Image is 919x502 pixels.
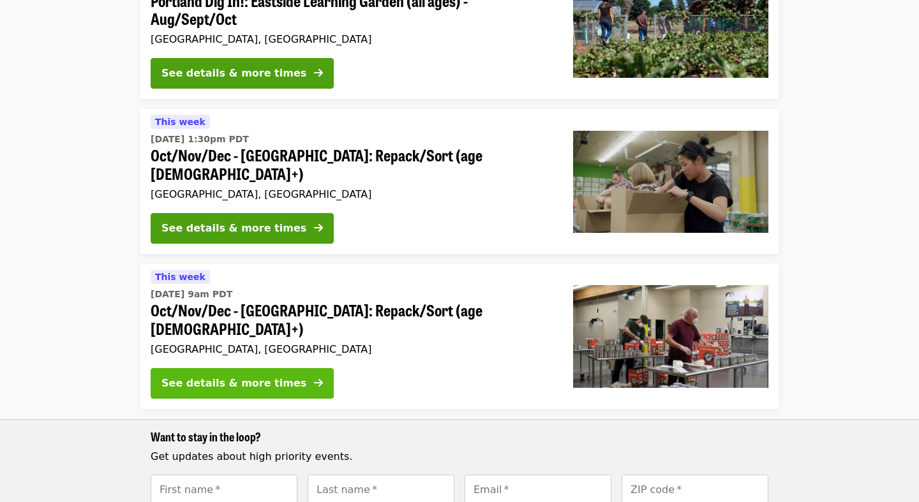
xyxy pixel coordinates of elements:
span: This week [155,272,205,282]
time: [DATE] 1:30pm PDT [151,133,249,146]
time: [DATE] 9am PDT [151,288,232,301]
button: See details & more times [151,58,334,89]
a: See details for "Oct/Nov/Dec - Portland: Repack/Sort (age 8+)" [140,109,779,254]
div: [GEOGRAPHIC_DATA], [GEOGRAPHIC_DATA] [151,343,553,355]
button: See details & more times [151,368,334,399]
span: Get updates about high priority events. [151,450,352,462]
img: Oct/Nov/Dec - Portland: Repack/Sort (age 8+) organized by Oregon Food Bank [573,131,768,233]
span: Want to stay in the loop? [151,428,261,445]
div: [GEOGRAPHIC_DATA], [GEOGRAPHIC_DATA] [151,33,553,45]
div: See details & more times [161,66,306,81]
img: Oct/Nov/Dec - Portland: Repack/Sort (age 16+) organized by Oregon Food Bank [573,285,768,387]
i: arrow-right icon [314,222,323,234]
div: See details & more times [161,376,306,391]
div: [GEOGRAPHIC_DATA], [GEOGRAPHIC_DATA] [151,188,553,200]
span: This week [155,117,205,127]
i: arrow-right icon [314,377,323,389]
div: See details & more times [161,221,306,236]
i: arrow-right icon [314,67,323,79]
a: See details for "Oct/Nov/Dec - Portland: Repack/Sort (age 16+)" [140,264,779,409]
span: Oct/Nov/Dec - [GEOGRAPHIC_DATA]: Repack/Sort (age [DEMOGRAPHIC_DATA]+) [151,146,553,183]
span: Oct/Nov/Dec - [GEOGRAPHIC_DATA]: Repack/Sort (age [DEMOGRAPHIC_DATA]+) [151,301,553,338]
button: See details & more times [151,213,334,244]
